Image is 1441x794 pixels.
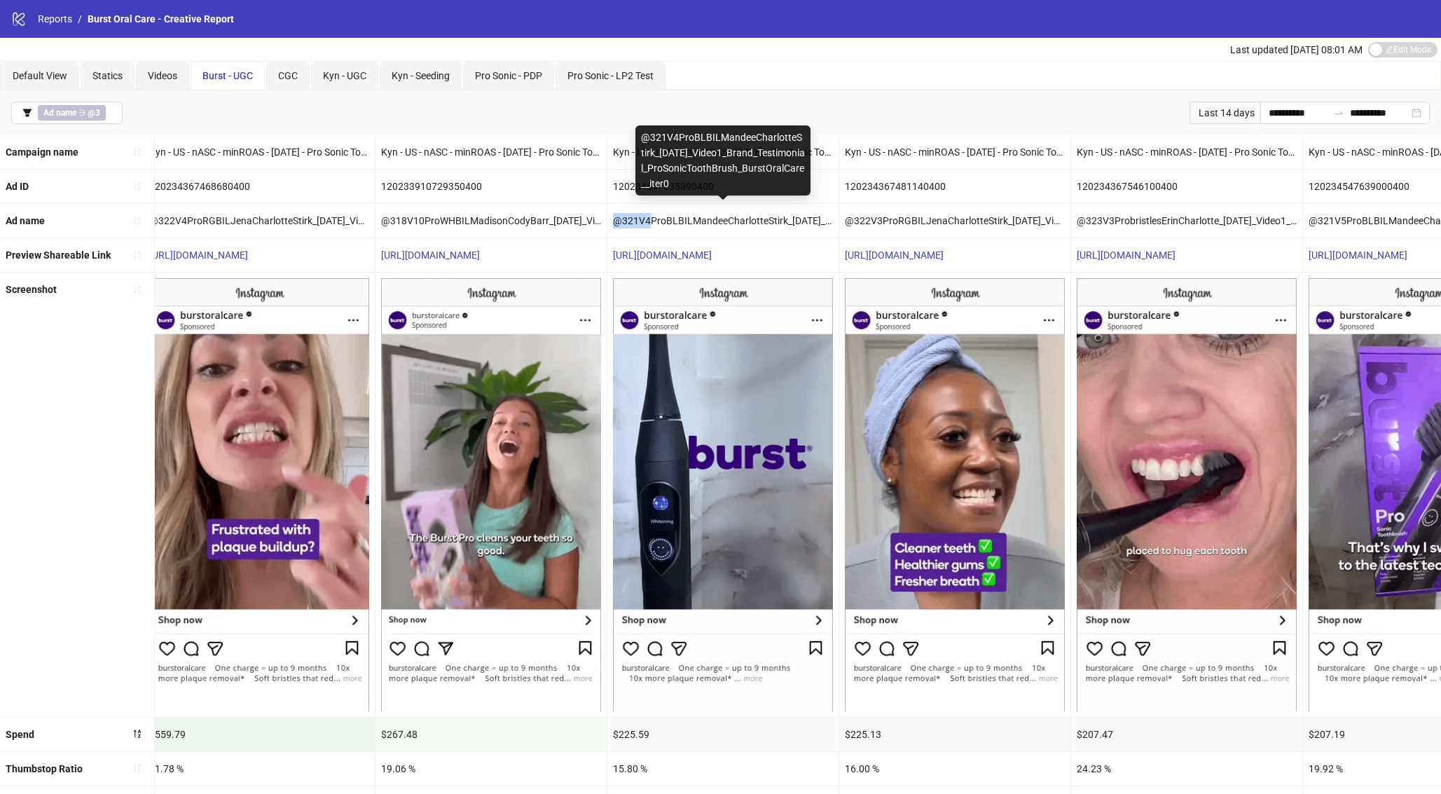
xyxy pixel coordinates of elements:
img: Screenshot 120234367481140400 [845,278,1065,711]
div: @318V10ProWHBILMadisonCodyBarr_[DATE]_Video1_Brand_Testimonial_ProSonicToothBrush_BurstOralCare__... [375,204,607,238]
span: to [1333,107,1344,118]
div: 120234547635390400 [607,170,839,203]
div: @321V4ProBLBILMandeeCharlotteStirk_[DATE]_Video1_Brand_Testimonial_ProSonicToothBrush_BurstOralCa... [607,204,839,238]
div: 120234367481140400 [839,170,1070,203]
span: filter [22,108,32,118]
img: Screenshot 120233910729350400 [381,278,601,711]
div: 21.78 % [144,752,375,786]
b: Screenshot [6,284,57,295]
span: Kyn - UGC [323,70,366,81]
b: Spend [6,729,34,740]
div: $267.48 [375,718,607,751]
div: 120234367546100400 [1071,170,1302,203]
b: Thumbstop Ratio [6,763,83,774]
li: / [78,11,82,27]
div: $559.79 [144,718,375,751]
button: Ad name ∋ @3 [11,102,123,124]
span: Pro Sonic - PDP [475,70,542,81]
span: ∋ [38,105,106,121]
span: Last updated [DATE] 08:01 AM [1230,44,1363,55]
b: @3 [88,108,100,118]
div: 120234367468680400 [144,170,375,203]
div: Kyn - US - nASC - minROAS - [DATE] - Pro Sonic Toothbrush - LP2 [375,135,607,169]
div: 16.00 % [839,752,1070,786]
a: [URL][DOMAIN_NAME] [845,249,944,261]
img: Screenshot 120234367468680400 [149,278,369,711]
div: Kyn - US - nASC - minROAS - [DATE] - Pro Sonic Toothbrush - PDP [144,135,375,169]
a: [URL][DOMAIN_NAME] [1309,249,1407,261]
div: Kyn - US - nASC - minROAS - [DATE] - Pro Sonic Toothbrush - PDP [607,135,839,169]
span: Videos [148,70,177,81]
a: [URL][DOMAIN_NAME] [1077,249,1175,261]
span: sort-ascending [132,285,142,294]
span: swap-right [1333,107,1344,118]
span: sort-descending [132,729,142,739]
div: 15.80 % [607,752,839,786]
span: Burst - UGC [202,70,253,81]
span: sort-ascending [132,147,142,157]
img: Screenshot 120234547635390400 [613,278,833,711]
span: CGC [278,70,298,81]
span: Kyn - Seeding [392,70,450,81]
div: Kyn - US - nASC - minROAS - [DATE] - Pro Sonic Toothbrush - PDP [1071,135,1302,169]
span: sort-ascending [132,182,142,191]
span: Burst Oral Care - Creative Report [88,13,234,25]
a: [URL][DOMAIN_NAME] [149,249,248,261]
img: Screenshot 120234367546100400 [1077,278,1297,711]
div: Last 14 days [1190,102,1260,124]
span: Pro Sonic - LP2 Test [567,70,654,81]
div: 19.06 % [375,752,607,786]
b: Preview Shareable Link [6,249,111,261]
b: Ad ID [6,181,29,192]
div: $225.59 [607,718,839,751]
span: Default View [13,70,67,81]
b: Ad name [6,215,45,226]
span: sort-ascending [132,763,142,773]
div: 24.23 % [1071,752,1302,786]
div: @321V4ProBLBILMandeeCharlotteStirk_[DATE]_Video1_Brand_Testimonial_ProSonicToothBrush_BurstOralCa... [635,125,811,196]
a: [URL][DOMAIN_NAME] [381,249,480,261]
span: Statics [92,70,123,81]
a: Reports [35,11,75,27]
div: $207.47 [1071,718,1302,751]
div: Kyn - US - nASC - minROAS - [DATE] - Pro Sonic Toothbrush - PDP [839,135,1070,169]
span: sort-ascending [132,250,142,260]
b: Ad name [43,108,76,118]
div: $225.13 [839,718,1070,751]
div: @322V3ProRGBILJenaCharlotteStirk_[DATE]_Video1_Brand_Testimonial_ProSonicToothBrush_BurstOralCare... [839,204,1070,238]
div: 120233910729350400 [375,170,607,203]
b: Campaign name [6,146,78,158]
div: @323V3ProbristlesErinCharlotte_[DATE]_Video1_Brand_Testimonial_ProSonicToothBrush_BurstOralCare__... [1071,204,1302,238]
div: @322V4ProRGBILJenaCharlotteStirk_[DATE]_Video1_Brand_Testimonial_ProSonicToothBrush_BurstOralCare... [144,204,375,238]
span: sort-ascending [132,216,142,226]
a: [URL][DOMAIN_NAME] [613,249,712,261]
